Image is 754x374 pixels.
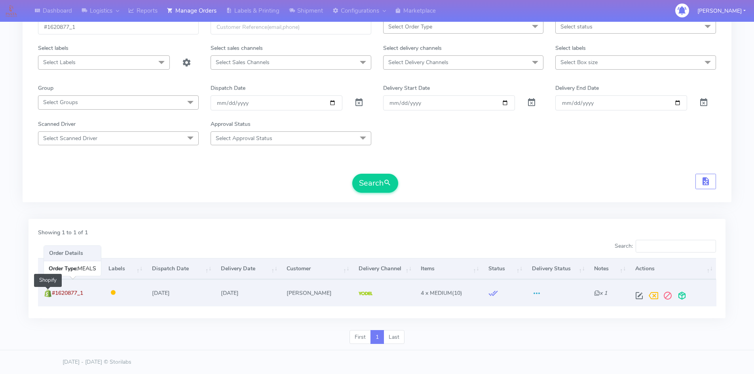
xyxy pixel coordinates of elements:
span: 4 x MEDIUM [421,289,452,297]
span: Select Sales Channels [216,59,270,66]
input: Search: [636,240,716,252]
button: Search [352,174,398,193]
label: Delivery End Date [555,84,599,92]
td: [DATE] [215,279,281,306]
span: Select Labels [43,59,76,66]
span: Select Scanned Driver [43,135,97,142]
span: Select Box size [560,59,598,66]
div: MEALS [44,261,101,276]
button: [PERSON_NAME] [691,3,752,19]
th: Actions: activate to sort column ascending [629,258,716,279]
th: Order: activate to sort column ascending [38,258,103,279]
td: [PERSON_NAME] [281,279,353,306]
th: Items: activate to sort column ascending [415,258,482,279]
label: Showing 1 to 1 of 1 [38,228,88,237]
img: shopify.png [44,289,52,297]
th: Customer: activate to sort column ascending [281,258,353,279]
input: Order Id [38,20,199,34]
label: Select delivery channels [383,44,442,52]
th: Labels: activate to sort column ascending [103,258,146,279]
label: Scanned Driver [38,120,76,128]
span: #1620877_1 [52,289,83,297]
i: x 1 [594,289,607,297]
th: Status: activate to sort column ascending [482,258,526,279]
label: Group [38,84,53,92]
b: Order Type: [49,265,78,272]
input: Customer Reference(email,phone) [211,20,371,34]
th: Delivery Channel: activate to sort column ascending [353,258,415,279]
th: Delivery Date: activate to sort column ascending [215,258,281,279]
span: Select status [560,23,593,30]
label: Delivery Start Date [383,84,430,92]
span: Select Delivery Channels [388,59,448,66]
td: [DATE] [146,279,215,306]
span: Select Approval Status [216,135,272,142]
img: Yodel [359,292,372,296]
label: Dispatch Date [211,84,245,92]
label: Search: [615,240,716,252]
label: Select labels [555,44,586,52]
label: Approval Status [211,120,251,128]
span: (10) [421,289,462,297]
th: Dispatch Date: activate to sort column ascending [146,258,215,279]
th: Delivery Status: activate to sort column ascending [526,258,588,279]
label: Select labels [38,44,68,52]
th: Notes: activate to sort column ascending [588,258,629,279]
span: Select Order Type [388,23,432,30]
a: 1 [370,330,384,344]
h3: Order Details [44,246,101,261]
label: Select sales channels [211,44,263,52]
span: Select Groups [43,99,78,106]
